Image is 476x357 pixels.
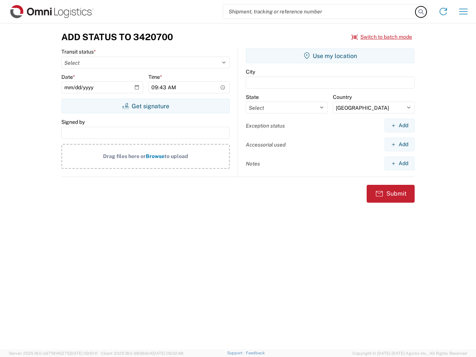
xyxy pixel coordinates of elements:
span: to upload [164,153,188,159]
label: Accessorial used [246,141,286,148]
label: Country [333,94,352,100]
span: Browse [146,153,164,159]
button: Add [385,119,415,132]
label: Transit status [61,48,96,55]
button: Use my location [246,48,415,63]
label: Exception status [246,122,285,129]
h3: Add Status to 3420700 [61,32,173,42]
span: Copyright © [DATE]-[DATE] Agistix Inc., All Rights Reserved [353,350,467,357]
span: Client: 2025.18.0-9839db4 [101,351,183,356]
button: Get signature [61,99,230,113]
label: State [246,94,259,100]
a: Feedback [246,351,265,355]
span: Drag files here or [103,153,146,159]
button: Switch to batch mode [351,31,412,43]
label: Notes [246,160,260,167]
label: Date [61,74,75,80]
button: Add [385,138,415,151]
span: [DATE] 09:32:48 [152,351,183,356]
input: Shipment, tracking or reference number [223,4,416,19]
label: Signed by [61,119,85,125]
span: Server: 2025.18.0-dd719145275 [9,351,97,356]
button: Add [385,157,415,170]
button: Submit [367,185,415,203]
span: [DATE] 09:51:11 [70,351,97,356]
label: Time [148,74,162,80]
label: City [246,68,255,75]
a: Support [227,351,246,355]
